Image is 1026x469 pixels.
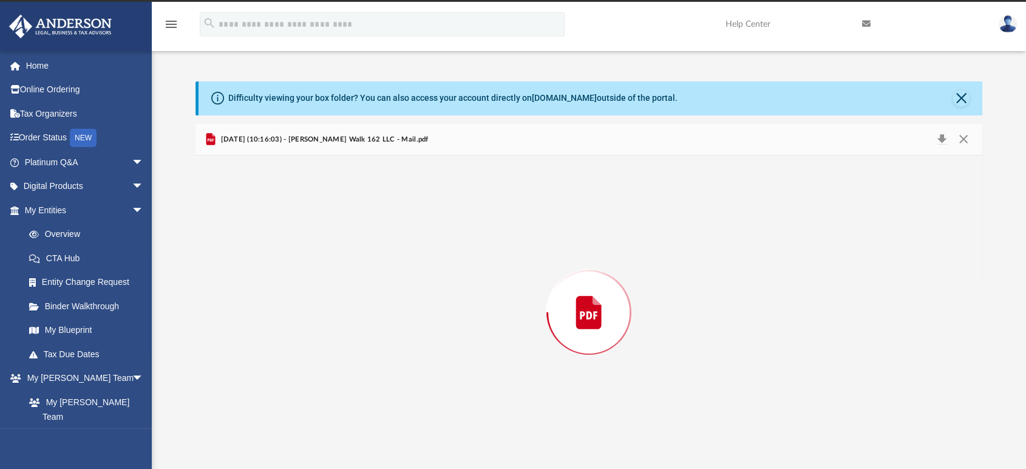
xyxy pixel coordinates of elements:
i: menu [164,17,178,32]
a: Entity Change Request [17,270,162,295]
a: Overview [17,222,162,247]
a: Online Ordering [8,78,162,102]
span: arrow_drop_down [132,366,156,391]
a: Order StatusNEW [8,126,162,151]
a: CTA Hub [17,246,162,270]
img: Anderson Advisors Platinum Portal [5,15,115,38]
i: search [203,16,216,30]
a: menu [164,23,178,32]
a: My [PERSON_NAME] Teamarrow_drop_down [8,366,156,391]
span: arrow_drop_down [132,150,156,175]
button: Close [953,131,974,148]
span: [DATE] (10:16:03) - [PERSON_NAME] Walk 162 LLC - Mail.pdf [218,134,428,145]
div: Difficulty viewing your box folder? You can also access your account directly on outside of the p... [228,92,678,104]
a: Home [8,53,162,78]
div: NEW [70,129,97,147]
span: arrow_drop_down [132,174,156,199]
a: [DOMAIN_NAME] [532,93,597,103]
a: My Blueprint [17,318,156,343]
a: Tax Due Dates [17,342,162,366]
a: Platinum Q&Aarrow_drop_down [8,150,162,174]
img: User Pic [999,15,1017,33]
span: arrow_drop_down [132,198,156,223]
a: Binder Walkthrough [17,294,162,318]
button: Download [931,131,953,148]
button: Close [953,90,970,107]
a: Digital Productsarrow_drop_down [8,174,162,199]
a: My [PERSON_NAME] Team [17,390,150,429]
a: Tax Organizers [8,101,162,126]
a: My Entitiesarrow_drop_down [8,198,162,222]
